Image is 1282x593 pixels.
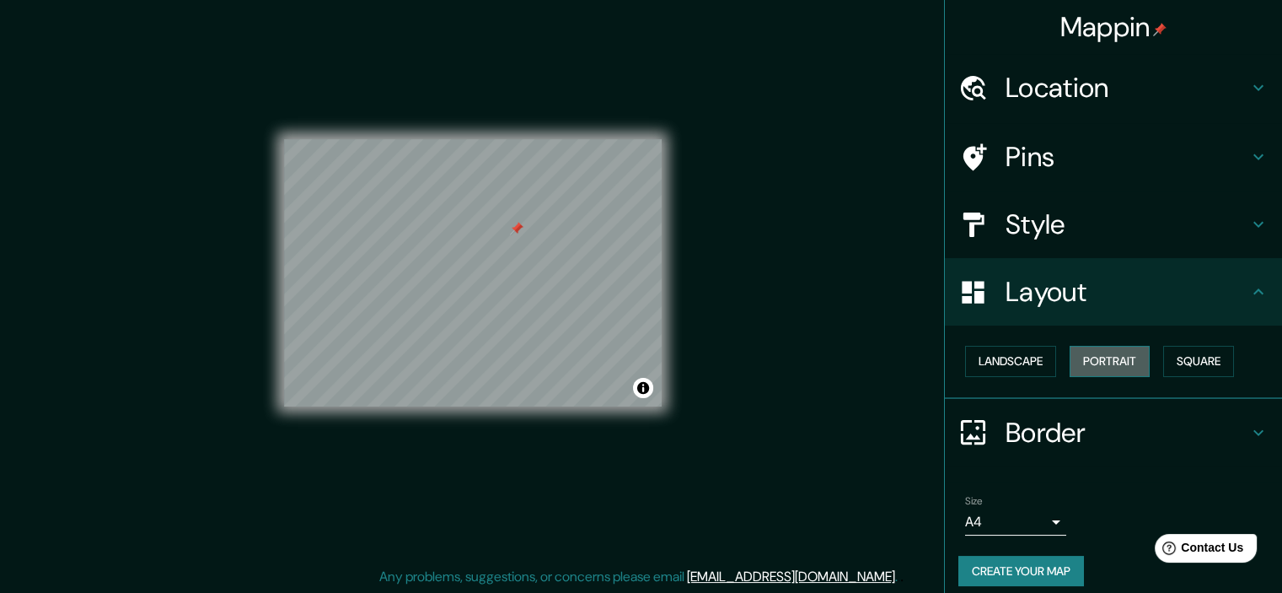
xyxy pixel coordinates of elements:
canvas: Map [284,139,662,407]
img: pin-icon.png [1153,23,1167,36]
div: . [900,567,904,587]
div: Location [945,54,1282,121]
button: Toggle attribution [633,378,653,398]
button: Square [1163,346,1234,377]
div: Layout [945,258,1282,326]
h4: Layout [1006,275,1248,309]
label: Size [965,493,983,508]
div: A4 [965,509,1066,536]
div: Border [945,399,1282,466]
div: Style [945,191,1282,258]
iframe: Help widget launcher [1132,527,1263,574]
h4: Pins [1006,140,1248,174]
button: Create your map [958,556,1084,587]
h4: Style [1006,208,1248,241]
button: Portrait [1070,346,1150,377]
button: Landscape [965,346,1056,377]
p: Any problems, suggestions, or concerns please email . [379,567,898,587]
h4: Border [1006,416,1248,450]
h4: Location [1006,71,1248,105]
div: Pins [945,123,1282,191]
a: [EMAIL_ADDRESS][DOMAIN_NAME] [687,568,895,585]
h4: Mappin [1060,10,1167,44]
div: . [898,567,900,587]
